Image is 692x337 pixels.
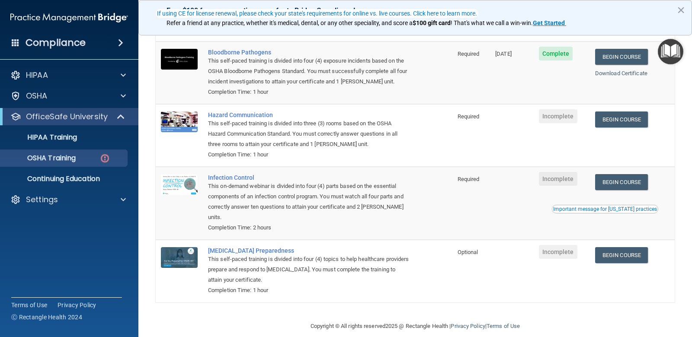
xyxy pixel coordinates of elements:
a: [MEDICAL_DATA] Preparedness [208,247,409,254]
a: Begin Course [595,247,648,263]
p: HIPAA Training [6,133,77,142]
div: This self-paced training is divided into four (4) exposure incidents based on the OSHA Bloodborne... [208,56,409,87]
span: Incomplete [539,172,577,186]
div: Completion Time: 1 hour [208,285,409,296]
a: Get Started [533,19,566,26]
span: ! That's what we call a win-win. [451,19,533,26]
span: Incomplete [539,245,577,259]
span: Optional [458,249,478,255]
div: Completion Time: 1 hour [208,149,409,160]
span: Required [458,51,480,57]
span: Refer a friend at any practice, whether it's medical, dental, or any other speciality, and score a [167,19,413,26]
a: HIPAA [10,70,126,80]
a: Begin Course [595,174,648,190]
p: OSHA Training [6,154,76,162]
a: Bloodborne Pathogens [208,49,409,56]
a: Download Certificate [595,70,647,76]
a: Terms of Use [11,301,47,309]
iframe: Drift Widget Chat Controller [649,277,682,310]
div: Important message for [US_STATE] practices [553,207,657,212]
a: Begin Course [595,111,648,127]
div: Completion Time: 2 hours [208,223,409,233]
div: Completion Time: 1 hour [208,87,409,97]
strong: $100 gift card [413,19,451,26]
p: Earn $100 for every practice you refer to Bridge Compliance! [167,6,664,15]
span: Complete [539,47,573,60]
span: Incomplete [539,109,577,123]
span: [DATE] [495,51,512,57]
span: Required [458,176,480,182]
a: Privacy Policy [58,301,96,309]
img: danger-circle.6113f641.png [99,153,110,164]
h4: Compliance [26,37,86,49]
p: Continuing Education [6,175,124,183]
a: Hazard Communication [208,111,409,118]
span: Ⓒ Rectangle Health 2024 [11,313,82,321]
button: Open Resource Center [658,39,683,64]
button: Read this if you are a dental practitioner in the state of CA [552,205,658,213]
p: OSHA [26,91,48,101]
a: OSHA [10,91,126,101]
a: Terms of Use [487,323,520,329]
button: If using CE for license renewal, please check your state's requirements for online vs. live cours... [156,9,478,18]
div: If using CE for license renewal, please check your state's requirements for online vs. live cours... [157,10,477,16]
a: Privacy Policy [451,323,485,329]
p: Settings [26,194,58,205]
a: Begin Course [595,49,648,65]
div: This self-paced training is divided into three (3) rooms based on the OSHA Hazard Communication S... [208,118,409,149]
p: OfficeSafe University [26,111,108,122]
button: Close [677,3,685,17]
div: This self-paced training is divided into four (4) topics to help healthcare providers prepare and... [208,254,409,285]
div: This on-demand webinar is divided into four (4) parts based on the essential components of an inf... [208,181,409,223]
img: PMB logo [10,9,128,26]
a: OfficeSafe University [10,111,125,122]
p: HIPAA [26,70,48,80]
a: Settings [10,194,126,205]
strong: Get Started [533,19,565,26]
span: Required [458,113,480,120]
a: Infection Control [208,174,409,181]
